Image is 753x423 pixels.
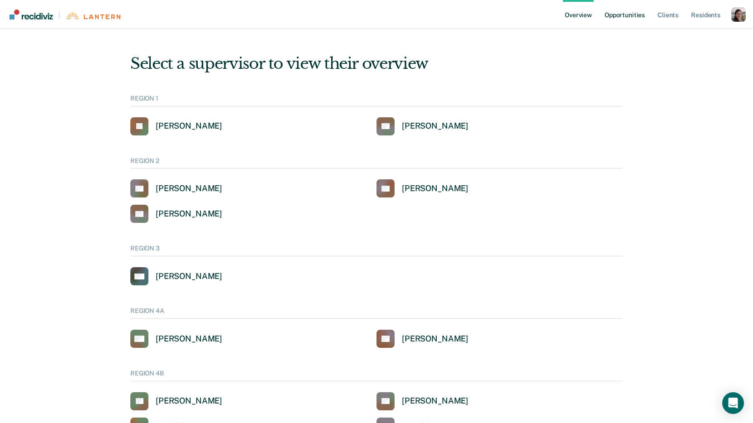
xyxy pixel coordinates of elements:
a: [PERSON_NAME] [130,117,222,135]
div: [PERSON_NAME] [156,271,222,282]
img: Lantern [66,13,120,19]
div: [PERSON_NAME] [156,183,222,194]
div: [PERSON_NAME] [402,183,468,194]
div: [PERSON_NAME] [156,396,222,406]
div: REGION 1 [130,95,623,106]
img: Recidiviz [10,10,53,19]
a: [PERSON_NAME] [130,205,222,223]
a: [PERSON_NAME] [130,179,222,197]
div: REGION 4B [130,370,623,381]
a: [PERSON_NAME] [130,330,222,348]
a: [PERSON_NAME] [130,267,222,285]
span: | [53,12,66,19]
a: [PERSON_NAME] [130,392,222,410]
a: [PERSON_NAME] [376,179,468,197]
div: [PERSON_NAME] [402,396,468,406]
div: REGION 4A [130,307,623,319]
div: Select a supervisor to view their overview [130,54,623,73]
div: [PERSON_NAME] [156,334,222,344]
a: [PERSON_NAME] [376,117,468,135]
a: [PERSON_NAME] [376,392,468,410]
div: REGION 2 [130,157,623,169]
div: Open Intercom Messenger [722,392,744,414]
div: [PERSON_NAME] [402,334,468,344]
a: [PERSON_NAME] [376,330,468,348]
div: [PERSON_NAME] [156,209,222,219]
div: [PERSON_NAME] [402,121,468,131]
div: REGION 3 [130,245,623,256]
button: Profile dropdown button [731,7,746,22]
div: [PERSON_NAME] [156,121,222,131]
